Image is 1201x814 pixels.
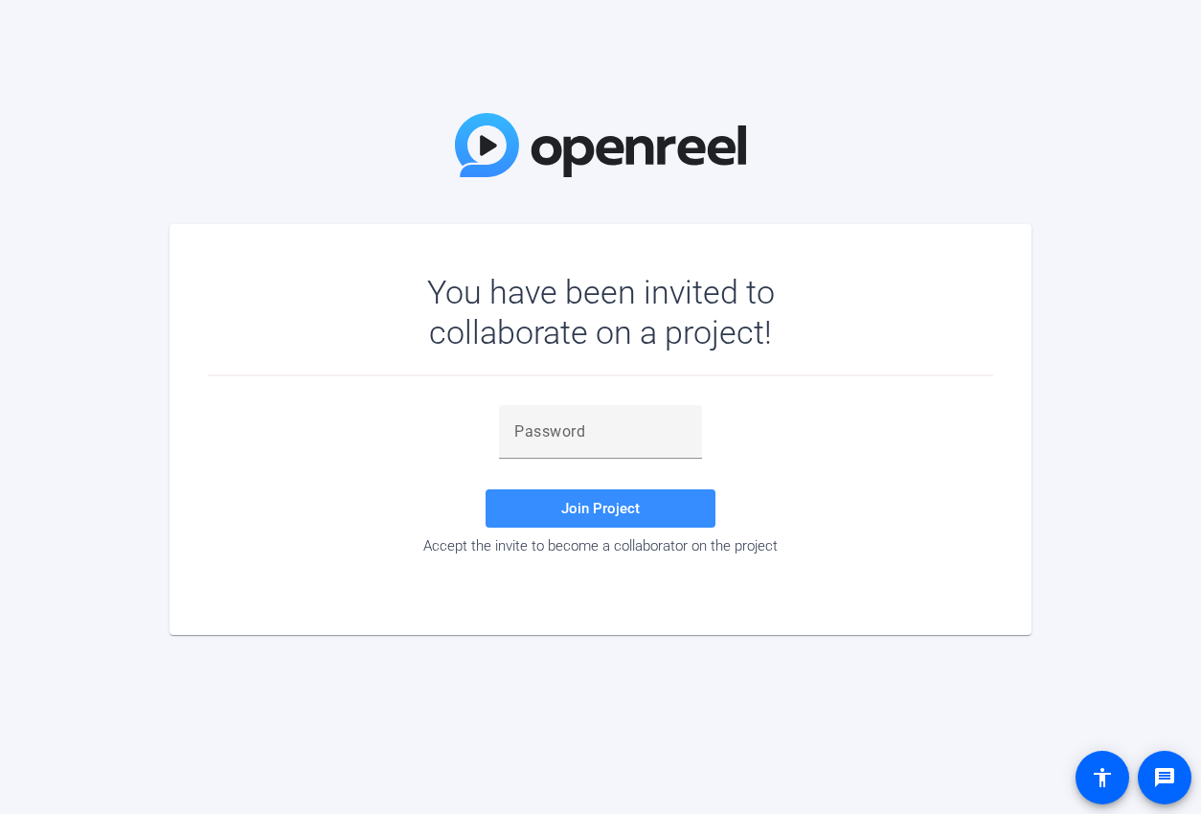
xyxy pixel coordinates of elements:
[486,489,715,528] button: Join Project
[372,272,830,352] div: You have been invited to collaborate on a project!
[514,420,687,443] input: Password
[455,113,746,177] img: OpenReel Logo
[1091,766,1114,789] mat-icon: accessibility
[208,537,993,554] div: Accept the invite to become a collaborator on the project
[561,500,640,517] span: Join Project
[1153,766,1176,789] mat-icon: message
